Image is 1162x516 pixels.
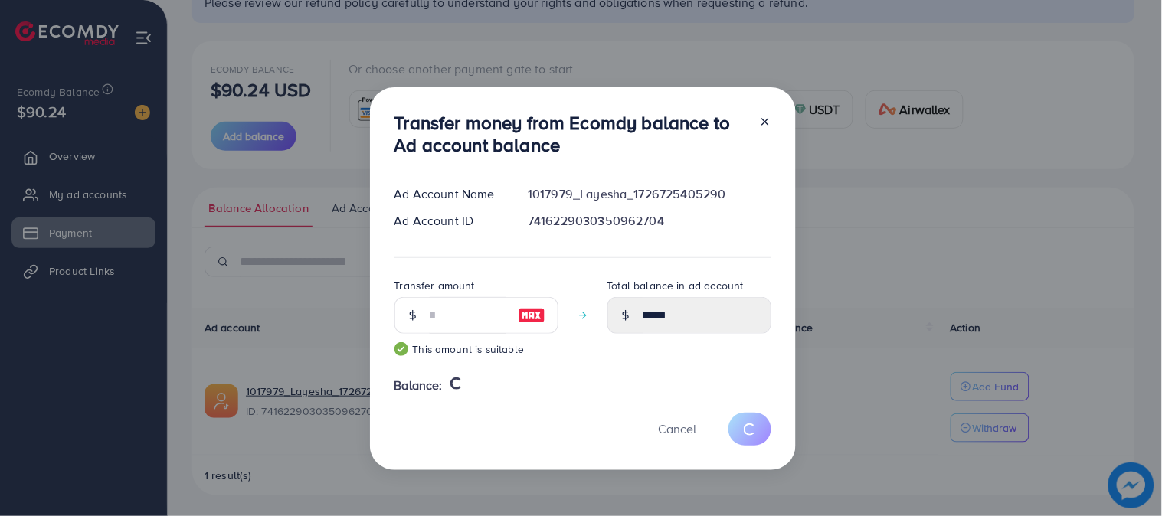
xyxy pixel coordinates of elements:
label: Transfer amount [394,278,475,293]
span: Cancel [659,420,697,437]
div: Ad Account Name [382,185,516,203]
span: Balance: [394,377,443,394]
label: Total balance in ad account [607,278,744,293]
div: 1017979_Layesha_1726725405290 [516,185,783,203]
button: Cancel [640,413,716,446]
div: Ad Account ID [382,212,516,230]
h3: Transfer money from Ecomdy balance to Ad account balance [394,112,747,156]
img: guide [394,342,408,356]
img: image [518,306,545,325]
small: This amount is suitable [394,341,558,357]
div: 7416229030350962704 [516,212,783,230]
